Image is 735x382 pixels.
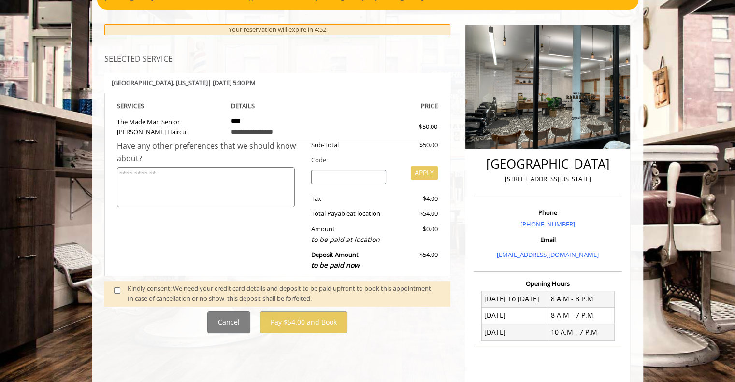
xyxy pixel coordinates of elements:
[481,324,548,340] td: [DATE]
[497,250,599,259] a: [EMAIL_ADDRESS][DOMAIN_NAME]
[548,291,615,307] td: 8 A.M - 8 P.M
[350,209,380,218] span: at location
[304,155,438,165] div: Code
[304,194,393,204] div: Tax
[117,112,224,140] td: The Made Man Senior [PERSON_NAME] Haircut
[311,260,360,269] span: to be paid now
[311,250,360,269] b: Deposit Amount
[393,224,438,245] div: $0.00
[411,166,438,180] button: APPLY
[128,283,441,304] div: Kindly consent: We need your credit card details and deposit to be paid upfront to book this appo...
[481,307,548,324] td: [DATE]
[117,100,224,112] th: SERVICE
[474,280,622,287] h3: Opening Hours
[476,157,620,171] h2: [GEOGRAPHIC_DATA]
[548,324,615,340] td: 10 A.M - 7 P.M
[393,140,438,150] div: $50.00
[304,140,393,150] div: Sub-Total
[304,224,393,245] div: Amount
[112,78,256,87] b: [GEOGRAPHIC_DATA] | [DATE] 5:30 PM
[173,78,208,87] span: , [US_STATE]
[141,101,144,110] span: S
[304,209,393,219] div: Total Payable
[520,220,575,228] a: [PHONE_NUMBER]
[476,174,620,184] p: [STREET_ADDRESS][US_STATE]
[481,291,548,307] td: [DATE] To [DATE]
[476,236,620,243] h3: Email
[331,100,438,112] th: PRICE
[393,194,438,204] div: $4.00
[384,122,437,132] div: $50.00
[311,234,386,245] div: to be paid at location
[548,307,615,324] td: 8 A.M - 7 P.M
[104,24,451,35] div: Your reservation will expire in 4:52
[260,311,347,333] button: Pay $54.00 and Book
[476,209,620,216] h3: Phone
[224,100,331,112] th: DETAILS
[117,140,304,165] div: Have any other preferences that we should know about?
[207,311,250,333] button: Cancel
[393,250,438,270] div: $54.00
[393,209,438,219] div: $54.00
[104,55,451,64] h3: SELECTED SERVICE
